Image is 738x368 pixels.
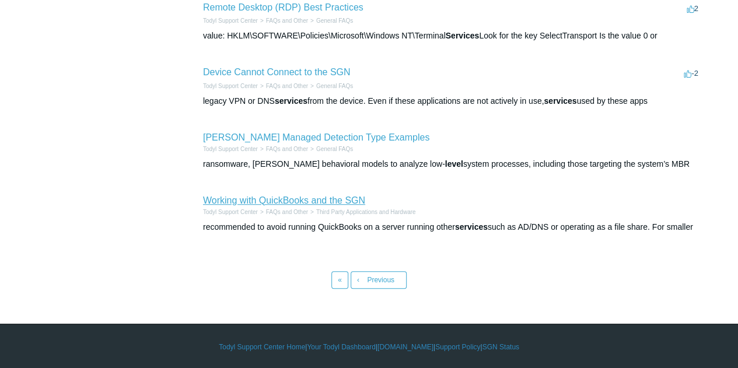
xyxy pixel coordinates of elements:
[367,276,394,284] span: Previous
[316,146,353,152] a: General FAQs
[446,31,480,40] em: Services
[687,4,698,13] span: 2
[203,158,701,170] div: ransomware, [PERSON_NAME] behavioral models to analyze low- system processes, including those tar...
[266,209,308,215] a: FAQs and Other
[445,159,463,169] em: level
[307,342,375,352] a: Your Todyl Dashboard
[258,16,308,25] li: FAQs and Other
[203,132,429,142] a: [PERSON_NAME] Managed Detection Type Examples
[203,17,258,24] a: Todyl Support Center
[308,82,353,90] li: General FAQs
[316,209,416,215] a: Third Party Applications and Hardware
[377,342,433,352] a: [DOMAIN_NAME]
[203,95,701,107] div: legacy VPN or DNS from the device. Even if these applications are not actively in use, used by th...
[37,342,701,352] div: | | | |
[258,82,308,90] li: FAQs and Other
[203,146,258,152] a: Todyl Support Center
[258,208,308,216] li: FAQs and Other
[266,83,308,89] a: FAQs and Other
[203,2,363,12] a: Remote Desktop (RDP) Best Practices
[455,222,488,232] em: services
[351,271,407,289] a: Previous
[482,342,519,352] a: SGN Status
[203,16,258,25] li: Todyl Support Center
[316,17,353,24] a: General FAQs
[203,208,258,216] li: Todyl Support Center
[219,342,305,352] a: Todyl Support Center Home
[435,342,480,352] a: Support Policy
[266,146,308,152] a: FAQs and Other
[316,83,353,89] a: General FAQs
[357,276,359,284] span: ‹
[258,145,308,153] li: FAQs and Other
[203,83,258,89] a: Todyl Support Center
[275,96,307,106] em: services
[308,16,353,25] li: General FAQs
[684,69,698,78] span: -2
[203,195,365,205] a: Working with QuickBooks and the SGN
[203,221,701,233] div: recommended to avoid running QuickBooks on a server running other such as AD/DNS or operating as ...
[308,208,415,216] li: Third Party Applications and Hardware
[203,82,258,90] li: Todyl Support Center
[203,145,258,153] li: Todyl Support Center
[203,67,351,77] a: Device Cannot Connect to the SGN
[266,17,308,24] a: FAQs and Other
[338,276,342,284] span: «
[203,30,701,42] div: value: HKLM\SOFTWARE\Policies\Microsoft\Windows NT\Terminal Look for the key SelectTransport Is t...
[308,145,353,153] li: General FAQs
[544,96,576,106] em: services
[203,209,258,215] a: Todyl Support Center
